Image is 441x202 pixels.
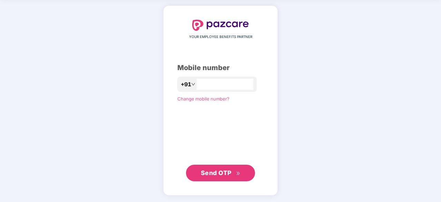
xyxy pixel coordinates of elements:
[189,34,252,40] span: YOUR EMPLOYEE BENEFITS PARTNER
[181,80,191,89] span: +91
[186,165,255,181] button: Send OTPdouble-right
[192,20,249,31] img: logo
[177,96,229,102] a: Change mobile number?
[191,82,195,86] span: down
[236,171,241,176] span: double-right
[177,62,264,73] div: Mobile number
[201,169,232,176] span: Send OTP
